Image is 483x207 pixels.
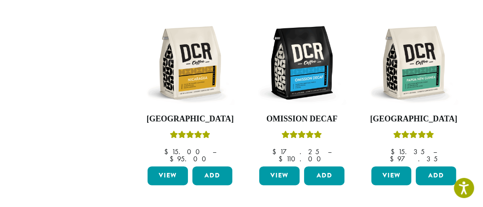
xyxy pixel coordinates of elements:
a: View [259,166,300,185]
img: DCR-12oz-Omission-Decaf-scaled.png [257,18,346,107]
button: Add [416,166,456,185]
span: $ [390,154,397,164]
a: [GEOGRAPHIC_DATA]Rated 5.00 out of 5 [369,18,458,163]
bdi: 110.00 [278,154,325,164]
bdi: 15.35 [391,147,425,156]
h4: [GEOGRAPHIC_DATA] [145,114,235,124]
span: $ [164,147,172,156]
span: – [328,147,331,156]
span: $ [170,154,177,164]
span: $ [391,147,398,156]
span: – [433,147,437,156]
h4: [GEOGRAPHIC_DATA] [369,114,458,124]
span: $ [278,154,286,164]
img: DCR-12oz-Papua-New-Guinea-Stock-scaled.png [369,18,458,107]
bdi: 15.00 [164,147,204,156]
button: Add [304,166,344,185]
div: Rated 4.33 out of 5 [282,129,322,143]
a: [GEOGRAPHIC_DATA]Rated 5.00 out of 5 [145,18,235,163]
bdi: 17.25 [272,147,319,156]
img: DCR-12oz-Nicaragua-Stock-scaled.png [145,18,235,107]
a: View [371,166,412,185]
span: – [213,147,216,156]
a: View [148,166,188,185]
div: Rated 5.00 out of 5 [170,129,210,143]
div: Rated 5.00 out of 5 [393,129,434,143]
bdi: 97.35 [390,154,438,164]
button: Add [192,166,233,185]
a: Omission DecafRated 4.33 out of 5 [257,18,346,163]
h4: Omission Decaf [257,114,346,124]
bdi: 95.00 [170,154,210,164]
span: $ [272,147,280,156]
